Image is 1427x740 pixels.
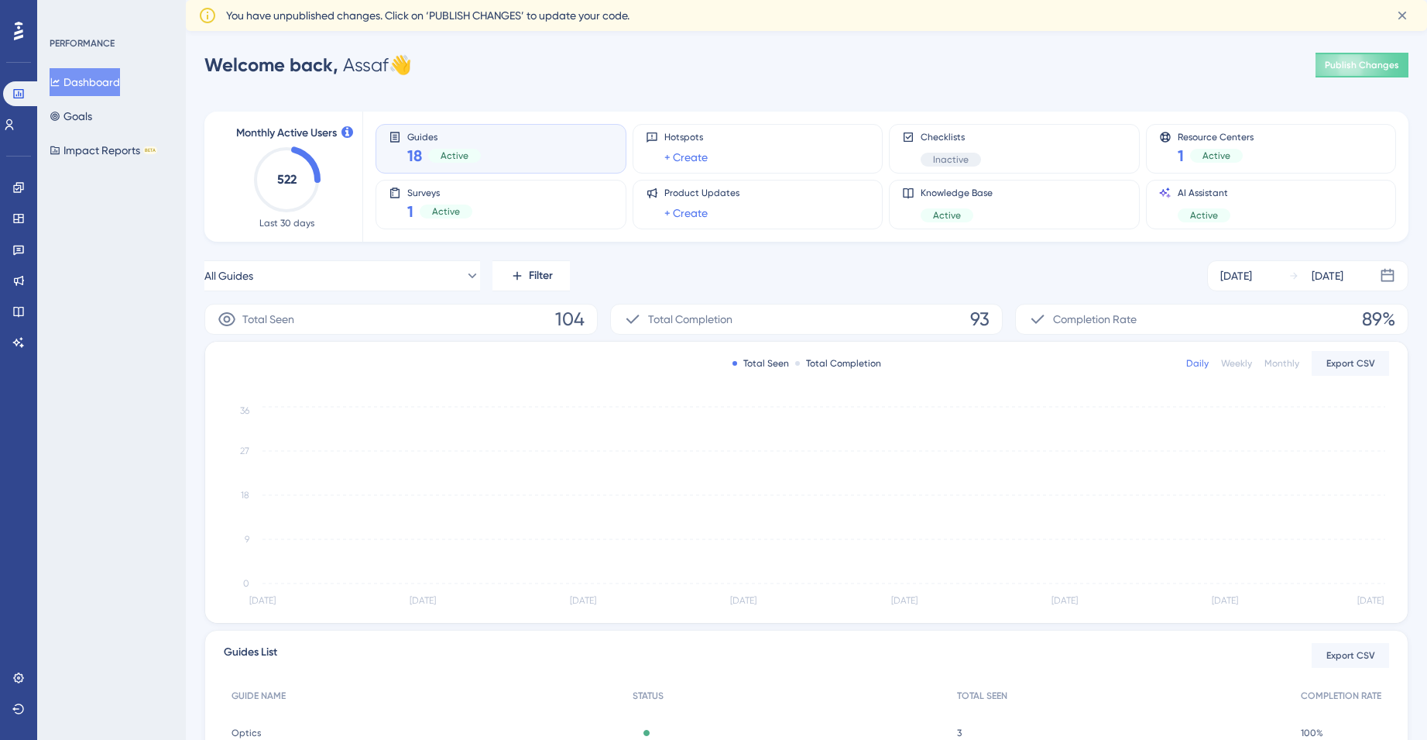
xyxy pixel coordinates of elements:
span: All Guides [204,267,253,285]
a: + Create [664,148,708,167]
button: Export CSV [1312,351,1389,376]
span: Product Updates [664,187,739,199]
span: Monthly Active Users [236,124,337,143]
span: Active [441,150,468,162]
span: Active [1190,209,1218,222]
button: Publish Changes [1316,53,1408,77]
span: GUIDE NAME [232,690,286,702]
span: Hotspots [664,131,708,143]
span: Active [933,209,961,222]
div: PERFORMANCE [50,37,115,50]
span: Total Completion [648,310,732,329]
div: Total Completion [795,357,881,370]
span: Last 30 days [259,217,314,229]
button: Dashboard [50,68,120,96]
tspan: 36 [240,405,249,416]
tspan: 0 [243,578,249,589]
span: Knowledge Base [921,187,993,199]
span: Filter [529,267,553,285]
button: Export CSV [1312,643,1389,668]
span: Export CSV [1326,357,1375,370]
tspan: 18 [241,490,249,501]
tspan: [DATE] [410,595,436,606]
div: Monthly [1264,357,1299,370]
span: Active [1202,150,1230,162]
span: Welcome back, [204,53,338,76]
span: 1 [407,201,413,222]
span: Completion Rate [1053,310,1137,329]
span: 100% [1301,727,1323,739]
span: 93 [970,307,990,332]
span: Inactive [933,153,969,166]
text: 522 [277,172,297,187]
span: Checklists [921,131,981,143]
span: AI Assistant [1178,187,1230,199]
button: All Guides [204,260,480,291]
span: COMPLETION RATE [1301,690,1381,702]
span: 3 [957,727,962,739]
tspan: [DATE] [1357,595,1384,606]
button: Goals [50,102,92,130]
span: Guides [407,131,481,142]
button: Impact ReportsBETA [50,136,157,164]
span: Resource Centers [1178,131,1254,142]
span: 89% [1362,307,1395,332]
span: TOTAL SEEN [957,690,1007,702]
span: Publish Changes [1325,59,1399,71]
tspan: [DATE] [730,595,756,606]
a: + Create [664,204,708,222]
span: Surveys [407,187,472,198]
tspan: 27 [240,446,249,456]
div: Total Seen [732,357,789,370]
tspan: [DATE] [1212,595,1238,606]
tspan: [DATE] [570,595,596,606]
span: Export CSV [1326,649,1375,662]
div: Weekly [1221,357,1252,370]
span: 104 [555,307,585,332]
span: Optics [232,727,261,739]
div: Daily [1186,357,1209,370]
span: Guides List [224,643,277,668]
div: [DATE] [1312,267,1343,285]
button: Filter [492,260,570,291]
span: Total Seen [242,310,294,329]
div: Assaf 👋 [204,53,412,77]
tspan: [DATE] [1051,595,1078,606]
span: STATUS [633,690,664,702]
span: You have unpublished changes. Click on ‘PUBLISH CHANGES’ to update your code. [226,6,629,25]
div: [DATE] [1220,267,1252,285]
tspan: [DATE] [891,595,918,606]
tspan: [DATE] [249,595,276,606]
tspan: 9 [245,534,249,545]
span: Active [432,205,460,218]
div: BETA [143,146,157,154]
span: 1 [1178,145,1184,167]
span: 18 [407,145,422,167]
